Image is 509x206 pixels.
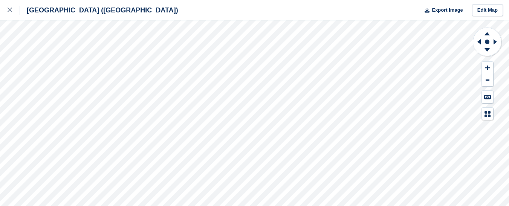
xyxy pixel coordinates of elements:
[472,4,503,17] a: Edit Map
[482,108,493,120] button: Map Legend
[482,74,493,87] button: Zoom Out
[482,91,493,103] button: Keyboard Shortcuts
[432,6,463,14] span: Export Image
[482,62,493,74] button: Zoom In
[420,4,463,17] button: Export Image
[20,6,178,15] div: [GEOGRAPHIC_DATA] ([GEOGRAPHIC_DATA])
